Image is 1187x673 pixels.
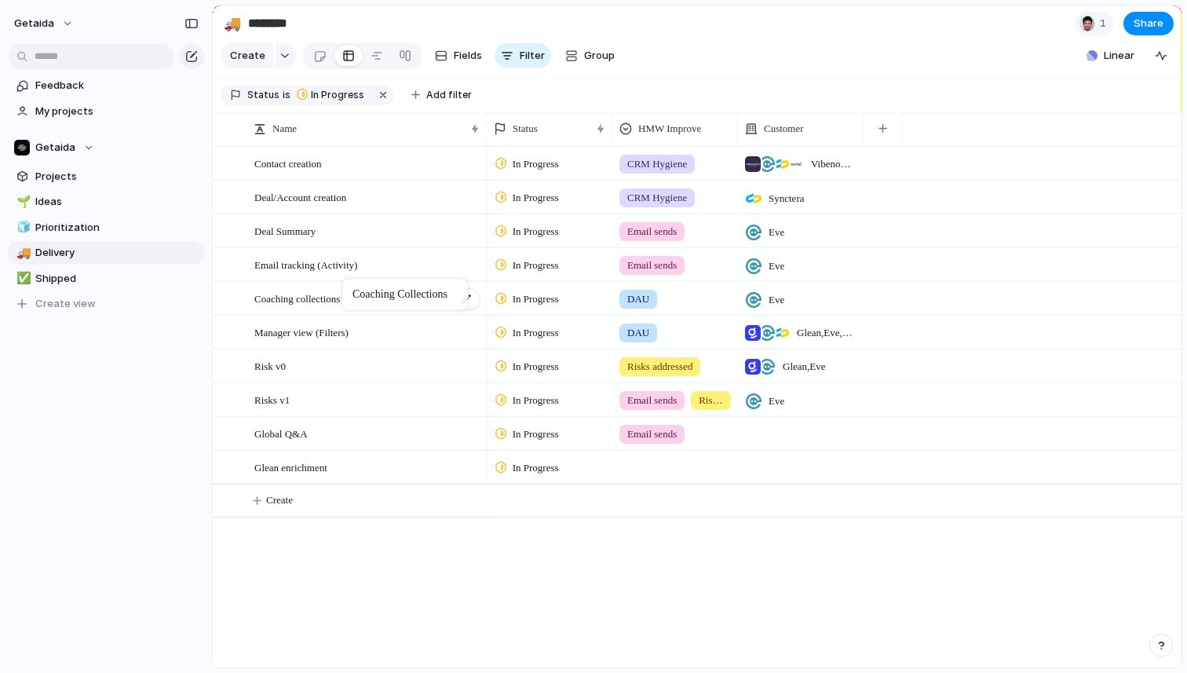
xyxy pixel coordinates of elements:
span: In Progress [513,190,559,206]
span: Deal/Account creation [254,188,346,206]
span: In Progress [513,156,559,172]
button: Create view [8,292,204,316]
a: Projects [8,165,204,188]
span: Email tracking (Activity) [254,255,357,273]
span: Status [513,121,538,137]
button: 🚚 [220,11,245,36]
span: Create [230,48,265,64]
span: 1 [1100,16,1111,31]
span: Eve [769,225,784,240]
button: 🧊 [14,220,30,236]
span: Risks addressed [699,393,723,408]
span: Contact creation [254,154,322,172]
span: Email sends [627,224,677,240]
span: Eve [769,292,784,308]
button: 🌱 [14,194,30,210]
span: Global Q&A [254,424,308,442]
span: Email sends [627,258,677,273]
span: Shipped [35,271,199,287]
div: 🚚 [224,13,241,34]
button: In Progress [292,86,374,104]
span: Deal Summary [254,221,316,240]
span: Share [1134,16,1163,31]
span: In Progress [513,460,559,476]
div: 🚚 [16,244,27,262]
span: CRM Hygiene [627,190,687,206]
span: Filter [520,48,545,64]
span: In Progress [513,224,559,240]
span: Create view [35,296,96,312]
span: Projects [35,169,199,185]
span: Vibenomics , Eve , Synctera , Fractal [811,156,856,172]
span: Ideas [35,194,199,210]
span: Status [247,88,279,102]
div: 🧊 [16,218,27,236]
span: Risk v0 [254,357,286,375]
span: Eve [769,258,784,274]
span: In Progress [513,258,559,273]
a: ✅Shipped [8,267,204,291]
span: In Progress [513,291,559,307]
button: Getaida [8,136,204,159]
button: getaida [7,11,82,36]
span: Customer [764,121,804,137]
span: DAU [627,291,649,307]
button: ✅ [14,271,30,287]
span: Email sends [627,426,677,442]
span: CRM Hygiene [627,156,687,172]
span: Feedback [35,78,199,93]
a: My projects [8,100,204,123]
span: DAU [627,325,649,341]
button: Linear [1080,44,1141,68]
div: Coaching collections [352,288,458,301]
span: Prioritization [35,220,199,236]
span: Coaching collections [254,289,340,307]
button: Add filter [402,84,481,106]
span: Glean , Eve [783,359,826,375]
span: getaida [14,16,54,31]
span: Getaida [35,140,75,155]
span: Email sends [627,393,677,408]
span: In Progress [513,359,559,375]
span: Eve [769,393,784,409]
span: In Progress [513,325,559,341]
button: Fields [429,43,488,68]
span: Delivery [35,245,199,261]
a: 🌱Ideas [8,190,204,214]
span: My projects [35,104,199,119]
span: Group [584,48,615,64]
span: Risks addressed [627,359,692,375]
span: Create [266,492,293,508]
a: Feedback [8,74,204,97]
span: Manager view (Filters) [254,323,349,341]
span: Glean , Eve , Synctera [797,325,856,341]
a: 🚚Delivery [8,241,204,265]
button: Group [557,43,623,68]
span: Fields [454,48,482,64]
div: 🌱 [16,193,27,211]
span: Add filter [426,88,472,102]
span: Synctera [769,191,804,207]
button: 🚚 [14,245,30,261]
span: is [283,88,290,102]
span: Glean enrichment [254,458,327,476]
div: ✅ [16,269,27,287]
span: Linear [1104,48,1134,64]
span: Risks v1 [254,390,290,408]
span: HMW Improve [638,121,701,137]
span: In Progress [311,88,364,102]
button: Create [221,43,273,68]
button: Filter [495,43,551,68]
span: In Progress [513,426,559,442]
span: In Progress [513,393,559,408]
button: Share [1123,12,1174,35]
button: is [279,86,294,104]
span: Name [272,121,297,137]
a: 🧊Prioritization [8,216,204,240]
